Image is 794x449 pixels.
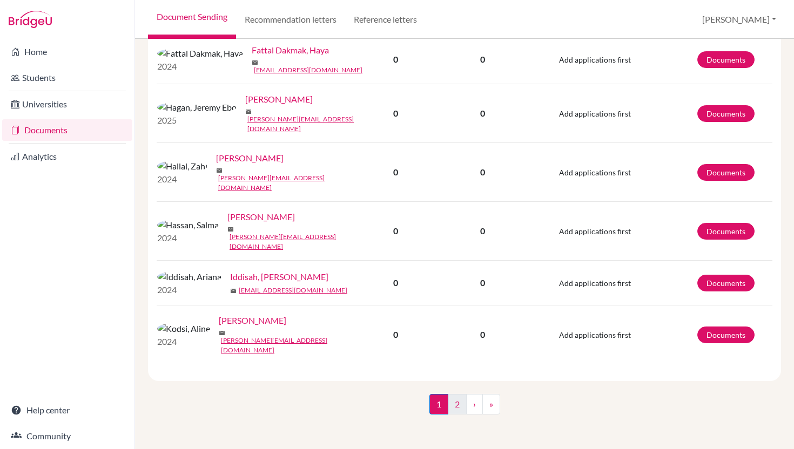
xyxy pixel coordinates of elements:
b: 0 [393,226,398,236]
img: Bridge-U [9,11,52,28]
p: 2025 [157,114,237,127]
span: Add applications first [559,278,631,288]
p: 2024 [157,335,210,348]
a: Fattal Dakmak, Haya [252,44,329,57]
p: 0 [433,224,533,237]
a: Help center [2,399,132,421]
a: Documents [2,119,132,141]
a: 2 [448,394,467,414]
a: Documents [697,275,755,291]
a: [PERSON_NAME][EMAIL_ADDRESS][DOMAIN_NAME] [230,232,366,251]
a: Universities [2,93,132,115]
p: 0 [433,328,533,341]
p: 2024 [157,173,207,186]
span: mail [252,59,258,66]
a: Analytics [2,146,132,167]
p: 0 [433,276,533,289]
a: [PERSON_NAME] [227,210,295,223]
p: 0 [433,107,533,120]
span: mail [216,167,223,174]
a: [PERSON_NAME][EMAIL_ADDRESS][DOMAIN_NAME] [221,336,366,355]
span: mail [219,330,225,336]
img: Iddisah, Ariana [157,270,221,283]
p: 2024 [157,283,221,296]
a: Documents [697,51,755,68]
a: Documents [697,223,755,240]
a: [EMAIL_ADDRESS][DOMAIN_NAME] [254,65,362,75]
a: Documents [697,164,755,181]
img: Hagan, Jeremy Ebo [157,101,237,114]
p: 0 [433,53,533,66]
a: [PERSON_NAME] [219,314,286,327]
nav: ... [429,394,500,423]
a: › [466,394,483,414]
p: 2024 [157,232,219,244]
a: [PERSON_NAME] [245,93,313,106]
img: Kodsi, Aline [157,322,210,335]
span: Add applications first [559,330,631,339]
b: 0 [393,329,398,339]
span: mail [227,226,234,233]
span: mail [245,108,252,115]
img: Hassan, Salma [157,219,219,232]
b: 0 [393,167,398,177]
a: [PERSON_NAME][EMAIL_ADDRESS][DOMAIN_NAME] [247,114,366,134]
a: Iddisah, [PERSON_NAME] [230,270,328,283]
a: Students [2,67,132,89]
a: » [482,394,500,414]
b: 0 [393,54,398,64]
b: 0 [393,108,398,118]
button: [PERSON_NAME] [697,9,781,30]
p: 2024 [157,60,243,73]
span: Add applications first [559,109,631,118]
span: 1 [429,394,448,414]
a: Home [2,41,132,63]
a: [EMAIL_ADDRESS][DOMAIN_NAME] [239,285,347,295]
a: [PERSON_NAME][EMAIL_ADDRESS][DOMAIN_NAME] [218,173,366,193]
a: Documents [697,326,755,343]
p: 0 [433,166,533,179]
span: mail [230,288,237,294]
a: Documents [697,105,755,122]
span: Add applications first [559,55,631,64]
img: Hallal, Zahi [157,160,207,173]
span: Add applications first [559,227,631,236]
img: Fattal Dakmak, Haya [157,47,243,60]
a: [PERSON_NAME] [216,152,284,165]
a: Community [2,425,132,447]
b: 0 [393,277,398,288]
span: Add applications first [559,168,631,177]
